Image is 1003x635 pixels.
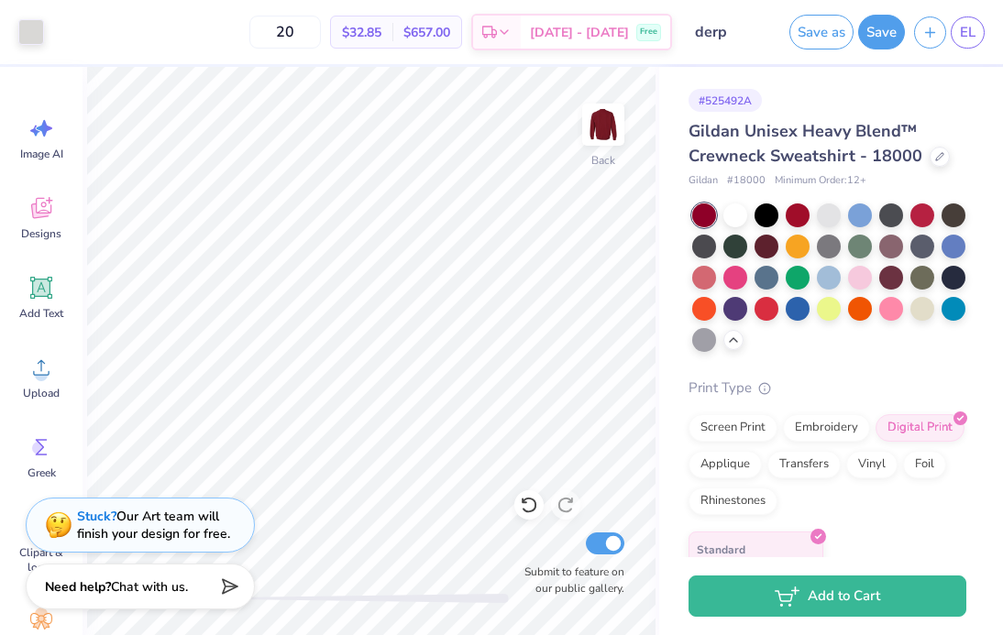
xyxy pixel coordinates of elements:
strong: Need help? [45,578,111,596]
div: Screen Print [689,414,777,442]
a: EL [951,16,985,49]
span: Add Text [19,306,63,321]
div: Our Art team will finish your design for free. [77,508,230,542]
button: Add to Cart [689,575,966,617]
span: Chat with us. [111,578,188,596]
span: Free [640,26,657,38]
span: $32.85 [342,23,381,42]
span: # 18000 [727,173,766,189]
div: Rhinestones [689,487,777,515]
div: Transfers [767,451,841,478]
span: EL [960,22,975,43]
div: Vinyl [846,451,898,478]
input: – – [249,16,321,49]
label: Submit to feature on our public gallery. [514,564,624,597]
span: Standard [697,540,745,559]
span: Minimum Order: 12 + [775,173,866,189]
input: Untitled Design [681,14,771,50]
button: Save [858,15,905,49]
span: $657.00 [403,23,450,42]
button: Save as [789,15,854,49]
span: Greek [28,465,56,480]
span: [DATE] - [DATE] [530,23,629,42]
span: Image AI [20,147,63,161]
div: # 525492A [689,89,762,112]
span: Upload [23,386,60,400]
span: Clipart & logos [11,545,72,575]
img: Back [585,106,622,143]
strong: Stuck? [77,508,116,525]
div: Digital Print [876,414,964,442]
span: Gildan [689,173,718,189]
span: Gildan Unisex Heavy Blend™ Crewneck Sweatshirt - 18000 [689,120,922,167]
span: Designs [21,226,61,241]
div: Applique [689,451,762,478]
div: Print Type [689,378,966,399]
div: Foil [903,451,946,478]
div: Embroidery [783,414,870,442]
div: Back [591,152,615,169]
